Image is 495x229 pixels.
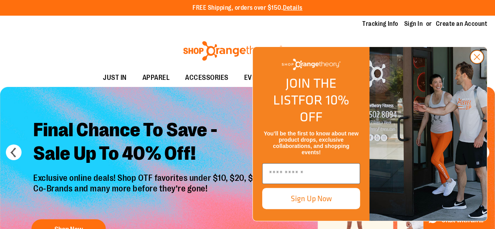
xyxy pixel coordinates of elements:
[362,20,398,28] a: Tracking Info
[369,47,487,221] img: Shop Orangtheory
[436,20,488,28] a: Create an Account
[273,73,337,110] span: JOIN THE LIST
[6,144,22,160] button: prev
[27,173,273,212] p: Exclusive online deals! Shop OTF favorites under $10, $20, $50, Co-Brands and many more before th...
[245,39,495,229] div: FLYOUT Form
[298,90,349,126] span: FOR 10% OFF
[135,69,178,87] a: APPAREL
[244,69,268,87] span: EVENTS
[236,69,276,87] a: EVENTS
[182,41,283,61] img: Shop Orangetheory
[142,69,170,87] span: APPAREL
[185,69,229,87] span: ACCESSORIES
[264,130,358,155] span: You’ll be the first to know about new product drops, exclusive collaborations, and shopping events!
[404,20,423,28] a: Sign In
[193,4,302,13] p: FREE Shipping, orders over $150.
[103,69,127,87] span: JUST IN
[27,113,273,173] h2: Final Chance To Save - Sale Up To 40% Off!
[262,163,360,184] input: Enter email
[282,59,340,70] img: Shop Orangetheory
[283,4,302,11] a: Details
[470,50,484,64] button: Close dialog
[95,69,135,87] a: JUST IN
[177,69,236,87] a: ACCESSORIES
[262,188,360,209] button: Sign Up Now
